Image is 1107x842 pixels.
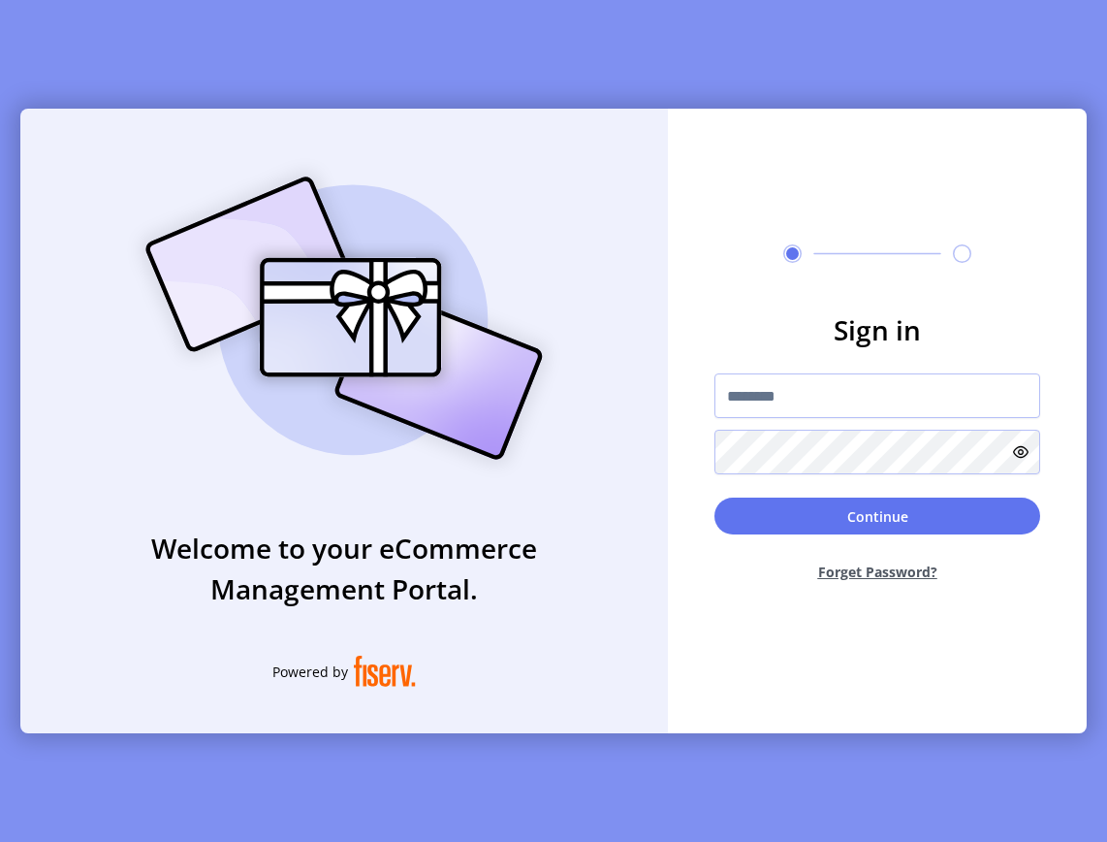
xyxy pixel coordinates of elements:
[116,155,572,481] img: card_Illustration.svg
[714,498,1040,534] button: Continue
[20,528,668,609] h3: Welcome to your eCommerce Management Portal.
[272,662,348,682] span: Powered by
[714,309,1040,350] h3: Sign in
[714,546,1040,598] button: Forget Password?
